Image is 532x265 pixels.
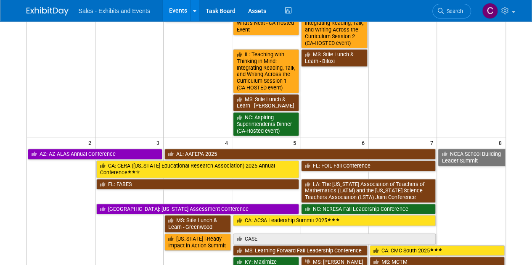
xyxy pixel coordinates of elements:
a: CA: CERA ([US_STATE] Educational Research Association) 2025 Annual Conference [96,160,299,178]
a: IL: Teaching with Thinking in Mind: Integrating Reading, Talk, and Writing Across the Curriculum ... [233,49,299,93]
span: 2 [87,137,95,148]
span: 6 [361,137,368,148]
span: Search [444,8,463,14]
a: FL: FOIL Fall Conference [301,160,436,171]
a: NCEA School Building Leader Summit [438,149,505,166]
a: [GEOGRAPHIC_DATA]: [US_STATE] Assessment Conference [96,204,299,215]
span: 5 [292,137,300,148]
span: 8 [498,137,506,148]
a: MS: Stile Lunch & Learn - Biloxi [301,49,368,66]
a: MS: Learning Forward Fall Leadership Conference [233,245,368,256]
a: FL: FABES [96,179,299,190]
a: Search [432,4,471,18]
a: MS: Stile Lunch & Learn - Greenwood [164,215,231,232]
img: ExhibitDay [26,7,69,16]
a: CA: ACSA Leadership Summit 2025 [233,215,436,226]
a: NC: Aspiring Superintendents Dinner (CA-Hosted event) [233,112,299,136]
span: 4 [224,137,232,148]
a: CASE [233,234,436,244]
a: IL: Teaching with Thinking in Mind: Integrating Reading, Talk, and Writing Across the Curriculum ... [301,5,368,48]
a: LA: The [US_STATE] Association of Teachers of Mathematics (LATM) and the [US_STATE] Science Teach... [301,179,436,203]
a: MS: Stile Lunch & Learn - [PERSON_NAME] [233,94,299,111]
a: AL: AAFEPA 2025 [164,149,436,160]
span: 7 [429,137,437,148]
span: 3 [156,137,163,148]
a: NC: NERESA Fall Leadership Conference [301,204,436,215]
a: CA: CMC South 2025 [370,245,505,256]
a: AZ: AZ ALAS Annual Conference [28,149,163,160]
span: Sales - Exhibits and Events [79,8,150,14]
a: [US_STATE] i-Ready Impact in Action Summit [164,234,231,251]
img: Christine Lurz [482,3,498,19]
